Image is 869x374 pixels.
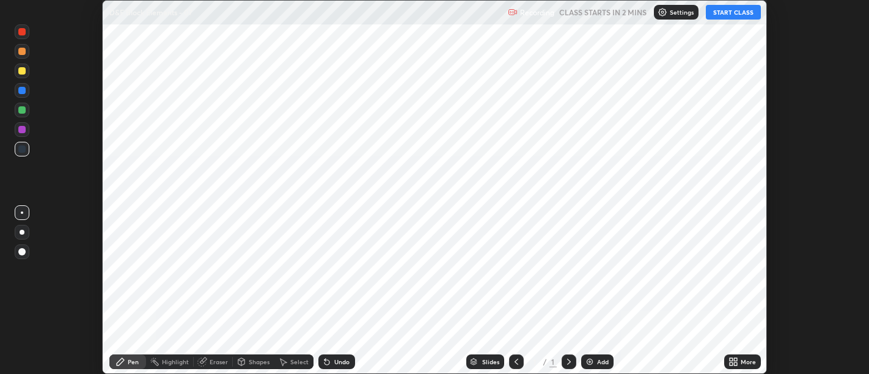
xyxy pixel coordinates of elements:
[706,5,761,20] button: START CLASS
[210,359,228,365] div: Eraser
[559,7,647,18] h5: CLASS STARTS IN 2 MINS
[162,359,189,365] div: Highlight
[128,359,139,365] div: Pen
[334,359,350,365] div: Undo
[520,8,554,17] p: Recording
[597,359,609,365] div: Add
[529,358,541,365] div: 1
[543,358,547,365] div: /
[670,9,694,15] p: Settings
[658,7,667,17] img: class-settings-icons
[249,359,269,365] div: Shapes
[482,359,499,365] div: Slides
[741,359,756,365] div: More
[508,7,518,17] img: recording.375f2c34.svg
[109,7,193,17] p: D&F Block Elements - 07
[290,359,309,365] div: Select
[549,356,557,367] div: 1
[585,357,595,367] img: add-slide-button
